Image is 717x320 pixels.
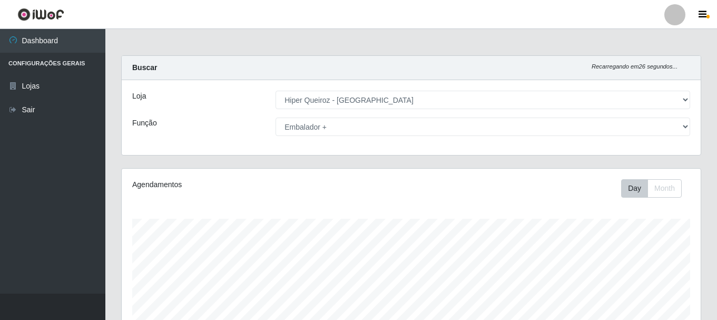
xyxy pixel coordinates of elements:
[17,8,64,21] img: CoreUI Logo
[132,179,356,190] div: Agendamentos
[132,63,157,72] strong: Buscar
[132,91,146,102] label: Loja
[621,179,690,198] div: Toolbar with button groups
[621,179,648,198] button: Day
[621,179,682,198] div: First group
[647,179,682,198] button: Month
[592,63,677,70] i: Recarregando em 26 segundos...
[132,118,157,129] label: Função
